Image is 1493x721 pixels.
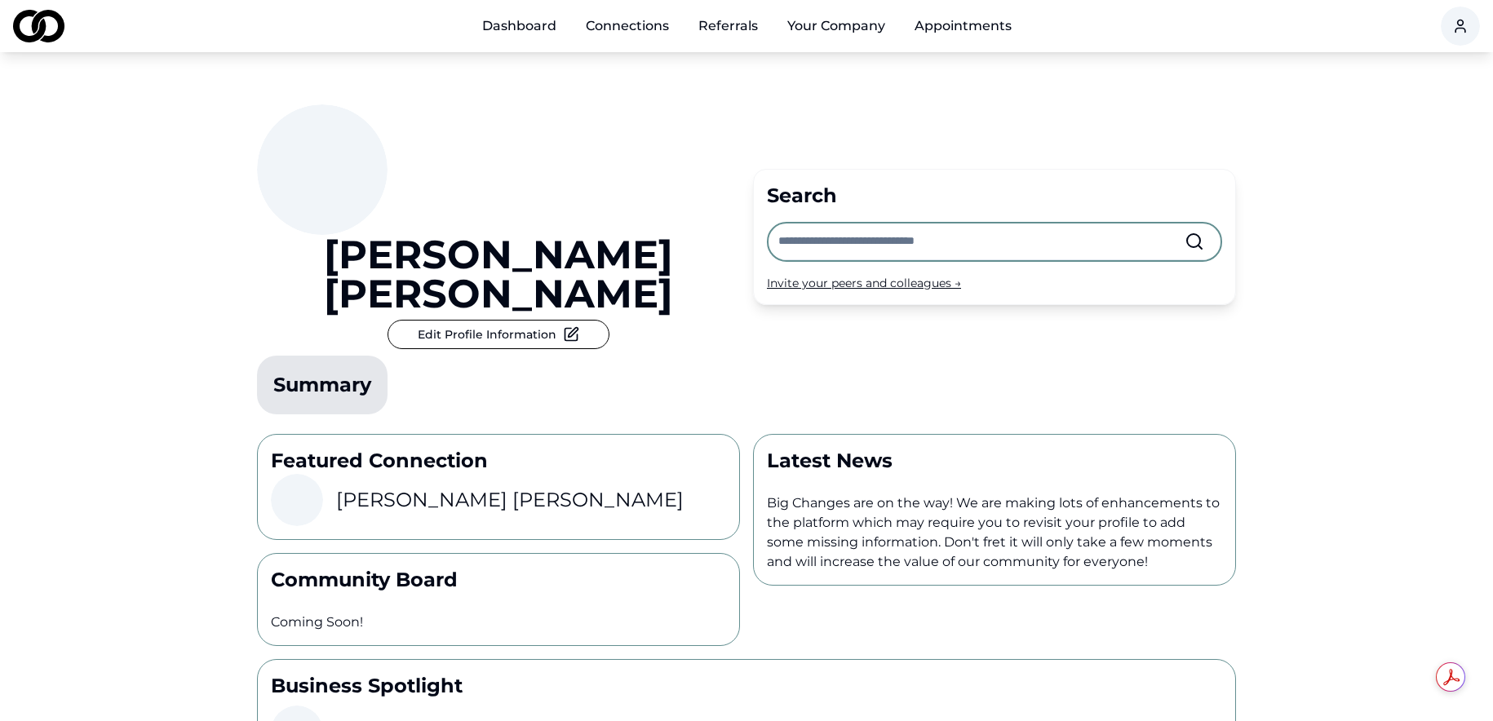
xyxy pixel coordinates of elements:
p: Featured Connection [271,448,726,474]
button: Your Company [774,10,898,42]
div: Summary [273,372,371,398]
a: Appointments [902,10,1025,42]
a: Dashboard [469,10,569,42]
p: Coming Soon! [271,613,726,632]
p: Community Board [271,567,726,593]
p: Business Spotlight [271,673,1222,699]
img: logo [13,10,64,42]
a: [PERSON_NAME] [PERSON_NAME] [257,235,740,313]
div: Search [767,183,1222,209]
nav: Main [469,10,1025,42]
a: Connections [573,10,682,42]
div: Invite your peers and colleagues → [767,275,1222,291]
button: Edit Profile Information [388,320,609,349]
p: Big Changes are on the way! We are making lots of enhancements to the platform which may require ... [767,493,1222,572]
h3: [PERSON_NAME] [PERSON_NAME] [336,487,684,513]
a: Referrals [685,10,771,42]
p: Latest News [767,448,1222,474]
